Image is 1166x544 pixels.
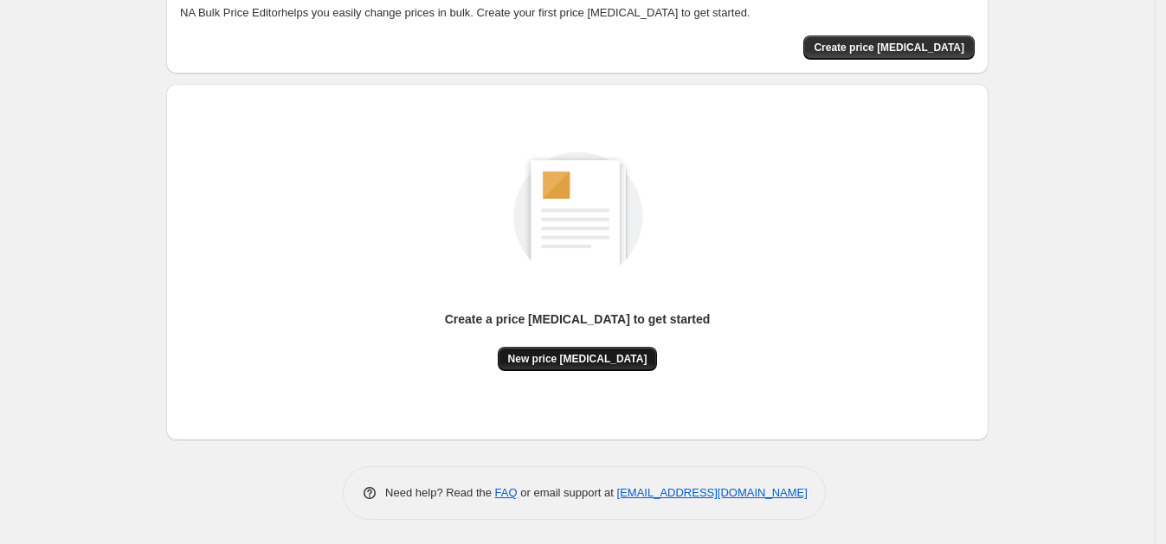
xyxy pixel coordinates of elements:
a: [EMAIL_ADDRESS][DOMAIN_NAME] [617,486,808,499]
button: Create price change job [803,35,975,60]
button: New price [MEDICAL_DATA] [498,347,658,371]
p: Create a price [MEDICAL_DATA] to get started [445,310,711,328]
p: NA Bulk Price Editor helps you easily change prices in bulk. Create your first price [MEDICAL_DAT... [180,4,975,22]
span: or email support at [518,486,617,499]
a: FAQ [495,486,518,499]
span: Create price [MEDICAL_DATA] [814,41,964,54]
span: New price [MEDICAL_DATA] [508,352,647,366]
span: Need help? Read the [385,486,495,499]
